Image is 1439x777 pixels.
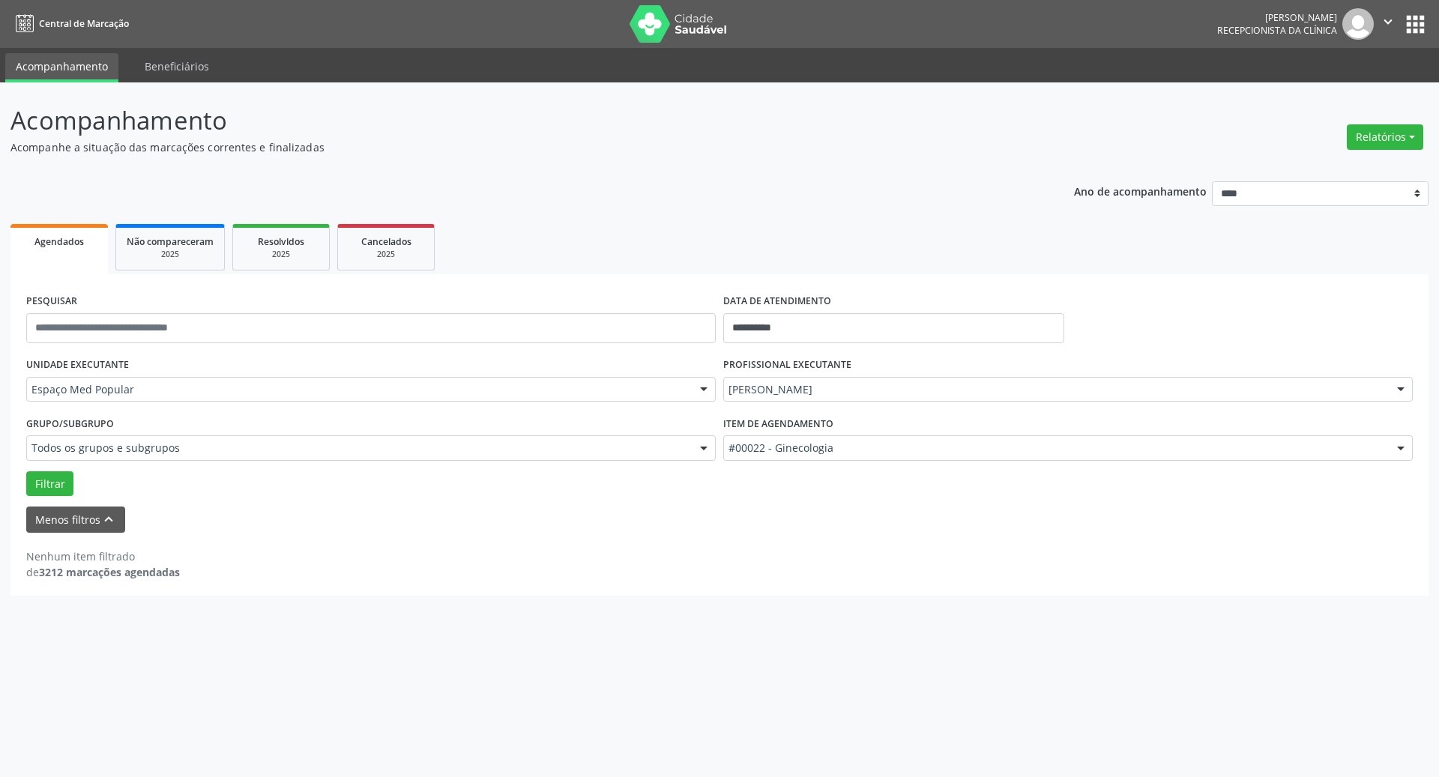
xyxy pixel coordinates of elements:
span: [PERSON_NAME] [728,382,1382,397]
i:  [1380,13,1396,30]
button: Menos filtroskeyboard_arrow_up [26,507,125,533]
p: Acompanhamento [10,102,1003,139]
label: Grupo/Subgrupo [26,412,114,435]
a: Acompanhamento [5,53,118,82]
p: Acompanhe a situação das marcações correntes e finalizadas [10,139,1003,155]
button:  [1374,8,1402,40]
div: de [26,564,180,580]
span: Central de Marcação [39,17,129,30]
label: UNIDADE EXECUTANTE [26,354,129,377]
div: Nenhum item filtrado [26,548,180,564]
i: keyboard_arrow_up [100,511,117,527]
button: apps [1402,11,1429,37]
span: Cancelados [361,235,411,248]
a: Central de Marcação [10,11,129,36]
span: Resolvidos [258,235,304,248]
label: PESQUISAR [26,290,77,313]
label: PROFISSIONAL EXECUTANTE [723,354,851,377]
span: Todos os grupos e subgrupos [31,441,685,456]
label: DATA DE ATENDIMENTO [723,290,831,313]
img: img [1342,8,1374,40]
a: Beneficiários [134,53,220,79]
span: Recepcionista da clínica [1217,24,1337,37]
div: 2025 [349,249,423,260]
span: #00022 - Ginecologia [728,441,1382,456]
strong: 3212 marcações agendadas [39,565,180,579]
span: Espaço Med Popular [31,382,685,397]
label: Item de agendamento [723,412,833,435]
div: 2025 [127,249,214,260]
div: [PERSON_NAME] [1217,11,1337,24]
button: Filtrar [26,471,73,497]
div: 2025 [244,249,319,260]
span: Agendados [34,235,84,248]
span: Não compareceram [127,235,214,248]
p: Ano de acompanhamento [1074,181,1207,200]
button: Relatórios [1347,124,1423,150]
